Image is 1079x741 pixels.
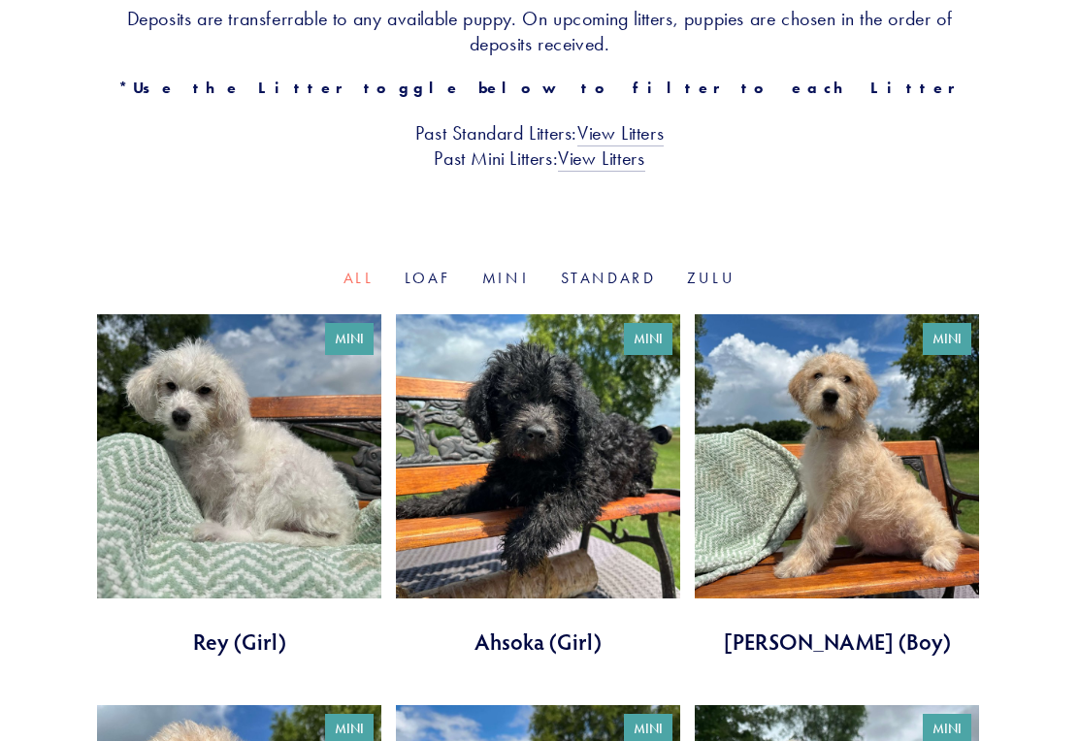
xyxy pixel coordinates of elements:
a: Loaf [405,270,451,288]
a: Zulu [687,270,736,288]
a: Mini [482,270,530,288]
a: Standard [561,270,656,288]
a: All [343,270,374,288]
a: View Litters [577,122,664,147]
h3: Deposits are transferrable to any available puppy. On upcoming litters, puppies are chosen in the... [97,7,982,57]
strong: *Use the Litter toggle below to filter to each Litter [118,80,960,98]
a: View Litters [558,147,644,173]
h3: Past Standard Litters: Past Mini Litters: [97,121,982,172]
